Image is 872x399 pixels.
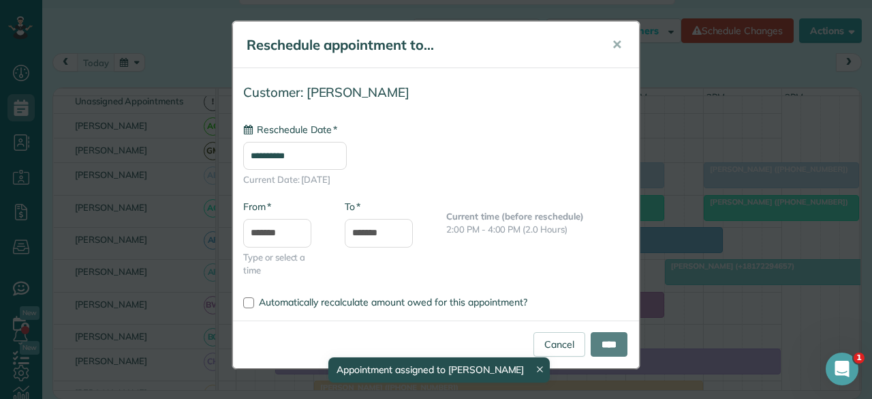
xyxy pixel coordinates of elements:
span: 1 [854,353,865,364]
span: ✕ [612,37,622,53]
label: To [345,200,360,213]
p: 2:00 PM - 4:00 PM (2.0 Hours) [446,223,629,236]
b: Current time (before reschedule) [446,211,584,222]
label: From [243,200,271,213]
span: Automatically recalculate amount owed for this appointment? [259,296,527,308]
h4: Customer: [PERSON_NAME] [243,85,629,100]
a: Cancel [533,332,585,357]
label: Reschedule Date [243,123,337,136]
iframe: Intercom live chat [826,353,858,385]
span: Type or select a time [243,251,324,277]
div: Appointment assigned to [PERSON_NAME] [328,357,550,383]
span: Current Date: [DATE] [243,173,629,186]
h5: Reschedule appointment to... [247,35,593,55]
